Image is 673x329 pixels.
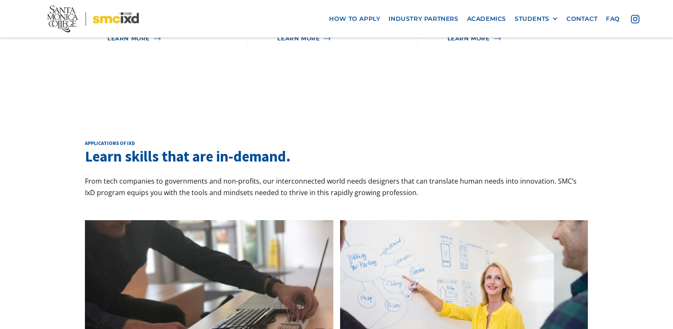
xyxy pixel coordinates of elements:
[562,11,602,27] a: contact
[47,5,139,32] img: Santa Monica College - SMC IxD logo
[463,11,510,27] a: Academics
[277,31,417,46] a: Learn More
[631,15,639,23] img: icon - instagram
[384,11,462,27] a: industry partners
[85,146,588,167] h3: Learn skills that are in-demand.
[107,31,248,46] a: Learn More
[515,15,558,23] div: STUDENTS
[85,176,588,199] p: From tech companies to governments and non-profits, our interconnected world needs designers that...
[107,35,150,42] div: Learn More
[277,35,320,42] div: Learn More
[515,15,549,23] div: STUDENTS
[602,11,624,27] a: faq
[448,31,588,46] a: Learn More
[448,35,490,42] div: Learn More
[325,11,384,27] a: how to apply
[85,140,588,147] h2: Applications of ixd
